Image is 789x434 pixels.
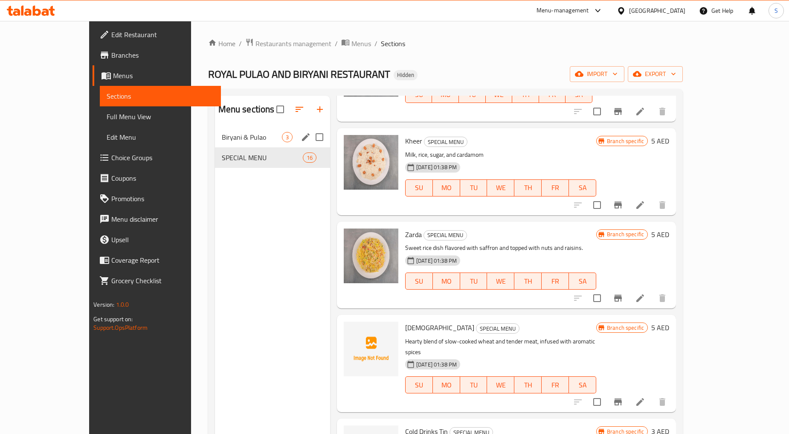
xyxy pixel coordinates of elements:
span: Select to update [588,196,606,214]
button: delete [652,392,673,412]
span: MO [435,88,455,101]
span: Sections [381,38,405,49]
span: Branch specific [603,137,647,145]
button: TU [460,179,487,196]
span: SA [572,182,593,194]
span: Restaurants management [255,38,331,49]
li: / [335,38,338,49]
button: MO [433,376,460,393]
a: Menus [93,65,221,86]
button: TU [460,273,487,290]
span: 3 [282,133,292,141]
span: TU [464,275,484,287]
div: Biryani & Pulao3edit [215,127,330,147]
a: Coverage Report [93,250,221,270]
img: Zarda [344,229,398,283]
span: [DEMOGRAPHIC_DATA] [405,321,474,334]
div: Menu-management [537,6,589,16]
span: Hidden [394,71,418,79]
span: Edit Menu [107,132,214,142]
p: Milk, rice, sugar, and cardamom [405,150,596,160]
p: Hearty blend of slow-cooked wheat and tender meat, infused with aromatic spices [405,336,596,358]
button: SU [405,179,433,196]
img: Harees [344,322,398,376]
a: Edit menu item [635,106,645,117]
button: TH [514,273,542,290]
span: SPECIAL MENU [222,152,303,163]
button: WE [487,376,514,393]
a: Support.OpsPlatform [93,322,148,333]
div: items [282,132,293,142]
span: S [774,6,778,15]
span: [DATE] 01:38 PM [413,257,460,265]
div: SPECIAL MENU16 [215,147,330,168]
span: SPECIAL MENU [424,230,467,240]
span: SU [409,182,429,194]
a: Edit menu item [635,200,645,210]
button: MO [433,179,460,196]
span: Full Menu View [107,111,214,122]
span: Branches [111,50,214,60]
span: SU [409,275,429,287]
span: ROYAL PULAO AND BIRYANI RESTAURANT [208,65,390,84]
span: WE [490,182,511,194]
span: Coverage Report [111,255,214,265]
a: Edit menu item [635,397,645,407]
img: Kheer [344,135,398,190]
button: Add section [310,99,330,120]
div: [GEOGRAPHIC_DATA] [629,6,685,15]
span: Promotions [111,194,214,204]
a: Choice Groups [93,147,221,168]
a: Full Menu View [100,106,221,127]
button: FR [542,273,569,290]
span: Edit Restaurant [111,29,214,40]
span: 1.0.0 [116,299,129,310]
span: SPECIAL MENU [424,137,467,147]
button: WE [487,179,514,196]
span: WE [490,379,511,391]
span: 16 [303,154,316,162]
span: Get support on: [93,314,133,325]
span: TU [462,88,482,101]
a: Branches [93,45,221,65]
div: items [303,152,316,163]
h6: 5 AED [651,322,669,334]
button: FR [542,376,569,393]
span: TH [518,275,538,287]
span: SU [409,88,429,101]
button: delete [652,195,673,215]
span: Branch specific [603,230,647,238]
h2: Menu sections [218,103,275,116]
nav: breadcrumb [208,38,683,49]
span: Select to update [588,393,606,411]
li: / [239,38,242,49]
span: export [635,69,676,79]
a: Coupons [93,168,221,188]
span: MO [436,379,457,391]
a: Grocery Checklist [93,270,221,291]
span: Branch specific [603,324,647,332]
span: Menu disclaimer [111,214,214,224]
span: [DATE] 01:38 PM [413,163,460,171]
div: SPECIAL MENU [424,137,467,147]
a: Home [208,38,235,49]
button: SA [569,376,596,393]
span: Choice Groups [111,152,214,163]
li: / [374,38,377,49]
span: SU [409,379,429,391]
a: Upsell [93,229,221,250]
a: Sections [100,86,221,106]
a: Edit Restaurant [93,24,221,45]
span: SA [572,275,593,287]
span: Sections [107,91,214,101]
h6: 5 AED [651,135,669,147]
span: TH [518,182,538,194]
span: Menus [113,70,214,81]
span: Coupons [111,173,214,183]
span: WE [489,88,509,101]
span: SA [569,88,589,101]
span: WE [490,275,511,287]
span: SA [572,379,593,391]
span: Biryani & Pulao [222,132,282,142]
